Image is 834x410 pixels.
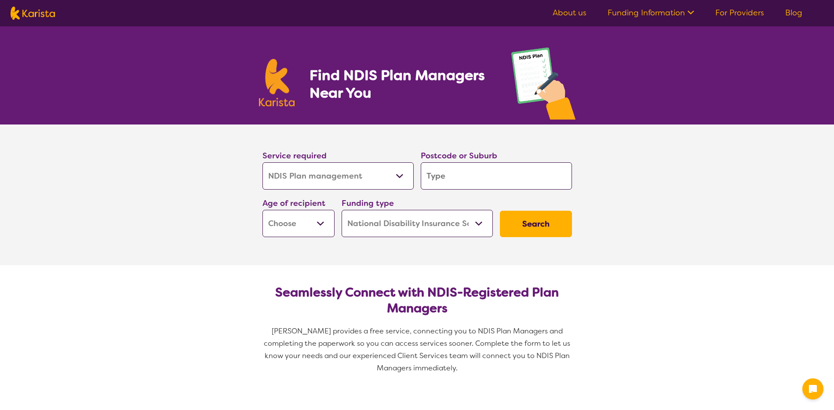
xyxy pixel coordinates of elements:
[421,150,497,161] label: Postcode or Suburb
[500,211,572,237] button: Search
[310,66,493,102] h1: Find NDIS Plan Managers Near You
[264,326,572,373] span: [PERSON_NAME] provides a free service, connecting you to NDIS Plan Managers and completing the pa...
[608,7,694,18] a: Funding Information
[259,59,295,106] img: Karista logo
[342,198,394,209] label: Funding type
[262,150,327,161] label: Service required
[421,162,572,190] input: Type
[785,7,802,18] a: Blog
[11,7,55,20] img: Karista logo
[553,7,586,18] a: About us
[511,48,575,124] img: plan-management
[270,285,565,316] h2: Seamlessly Connect with NDIS-Registered Plan Managers
[262,198,325,209] label: Age of recipient
[715,7,764,18] a: For Providers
